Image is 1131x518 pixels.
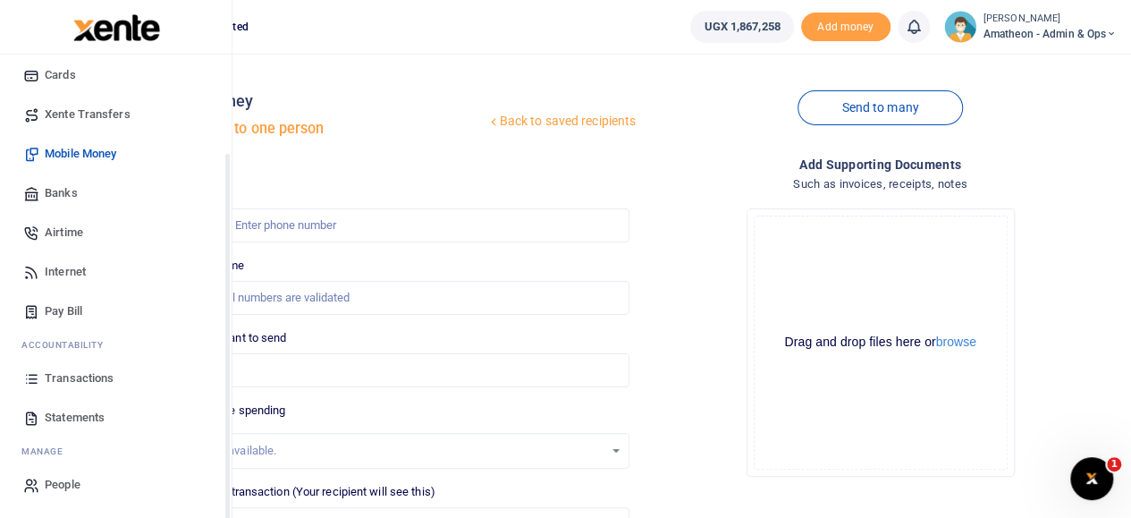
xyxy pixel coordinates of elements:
[1070,457,1113,500] iframe: Intercom live chat
[14,437,217,465] li: M
[747,208,1015,477] div: File Uploader
[486,106,637,138] a: Back to saved recipients
[35,338,103,352] span: countability
[704,18,780,36] span: UGX 1,867,258
[801,19,890,32] a: Add money
[801,13,890,42] li: Toup your wallet
[801,13,890,42] span: Add money
[644,174,1117,194] h4: Such as invoices, receipts, notes
[683,11,800,43] li: Wallet ballance
[1107,457,1121,471] span: 1
[45,106,131,123] span: Xente Transfers
[755,334,1007,351] div: Drag and drop files here or
[45,302,82,320] span: Pay Bill
[73,14,160,41] img: logo-large
[45,369,114,387] span: Transactions
[149,120,485,138] h5: Send money to one person
[944,11,1117,43] a: profile-user [PERSON_NAME] Amatheon - Admin & Ops
[983,26,1117,42] span: Amatheon - Admin & Ops
[14,174,217,213] a: Banks
[936,335,976,348] button: browse
[45,476,80,494] span: People
[14,252,217,292] a: Internet
[14,398,217,437] a: Statements
[45,263,86,281] span: Internet
[14,292,217,331] a: Pay Bill
[156,353,629,387] input: UGX
[45,145,116,163] span: Mobile Money
[14,95,217,134] a: Xente Transfers
[944,11,976,43] img: profile-user
[156,483,435,501] label: Memo for this transaction (Your recipient will see this)
[14,213,217,252] a: Airtime
[72,20,160,33] a: logo-small logo-large logo-large
[14,331,217,359] li: Ac
[45,409,105,427] span: Statements
[170,442,603,460] div: No options available.
[644,155,1117,174] h4: Add supporting Documents
[45,66,76,84] span: Cards
[14,359,217,398] a: Transactions
[156,281,629,315] input: MTN & Airtel numbers are validated
[983,12,1117,27] small: [PERSON_NAME]
[45,184,78,202] span: Banks
[798,90,962,125] a: Send to many
[45,224,83,242] span: Airtime
[14,134,217,174] a: Mobile Money
[156,208,629,242] input: Enter phone number
[14,55,217,95] a: Cards
[14,465,217,505] a: People
[149,91,485,111] h4: Mobile money
[30,445,63,458] span: anage
[690,11,793,43] a: UGX 1,867,258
